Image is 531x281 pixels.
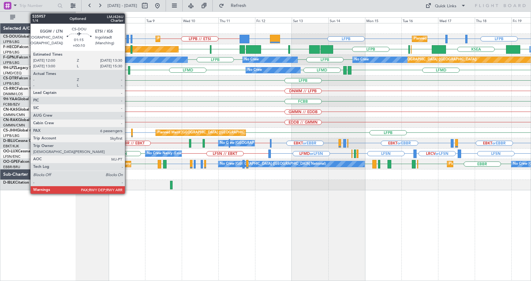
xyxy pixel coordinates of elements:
a: LFPB/LBG [3,50,20,55]
a: DNMM/LOS [3,92,23,96]
a: D-IBLKCitation CJ2 [3,181,37,185]
a: OO-LUXCessna Citation CJ4 [3,150,53,153]
a: 9H-LPZLegacy 500 [3,66,36,70]
span: D-IBLK [3,181,15,185]
span: F-GPNJ [3,56,17,59]
span: OO-GPE [3,160,18,164]
div: Planned Maint [GEOGRAPHIC_DATA] ([GEOGRAPHIC_DATA]) [157,34,257,44]
a: EBKT/KJK [3,144,19,149]
span: D-IBLU [3,139,15,143]
a: D-IBLUCessna Citation M2 [3,139,50,143]
span: 9H-YAA [3,97,17,101]
div: No Crew [GEOGRAPHIC_DATA] ([GEOGRAPHIC_DATA] National) [220,159,326,169]
a: 9H-YAAGlobal 5000 [3,97,39,101]
span: CS-JHH [3,129,17,132]
button: Refresh [216,1,254,11]
a: LFPB/LBG [3,81,20,86]
a: LFMD/CEQ [3,71,21,76]
span: CN-RAK [3,118,18,122]
div: Thu 18 [475,17,511,23]
span: OO-LUX [3,150,18,153]
div: Planned Maint [GEOGRAPHIC_DATA] ([GEOGRAPHIC_DATA]) [377,55,477,64]
button: All Aircraft [7,12,69,22]
span: 9H-LPZ [3,66,16,70]
div: Sun 14 [328,17,365,23]
span: CS-DOU [3,35,18,39]
div: No Crew [244,55,259,64]
div: Sun 7 [72,17,109,23]
div: Fri 12 [255,17,292,23]
a: LFPB/LBG [3,60,20,65]
span: F-HECD [3,45,17,49]
div: Tue 9 [145,17,182,23]
div: Wed 17 [438,17,475,23]
div: Planned Maint [GEOGRAPHIC_DATA] ([GEOGRAPHIC_DATA]) [157,128,257,137]
div: No Crew [354,55,369,64]
div: Mon 15 [365,17,402,23]
a: GMMN/CMN [3,113,25,117]
div: Mon 8 [109,17,145,23]
div: Wed 10 [182,17,218,23]
input: Trip Number [19,1,56,10]
div: No Crew [GEOGRAPHIC_DATA] ([GEOGRAPHIC_DATA] National) [220,138,326,148]
span: Refresh [225,3,252,8]
button: Quick Links [422,1,469,11]
a: OO-GPEFalcon 900EX EASy II [3,160,56,164]
div: Sat 13 [292,17,328,23]
a: CN-KASGlobal 5000 [3,108,39,112]
a: LFPB/LBG [3,40,20,44]
a: CS-DTRFalcon 2000 [3,76,38,80]
a: CS-JHHGlobal 6000 [3,129,38,132]
a: F-GPNJFalcon 900EX [3,56,41,59]
a: CS-DOUGlobal 6500 [3,35,40,39]
a: LFSN/ENC [3,154,21,159]
div: Quick Links [435,3,456,9]
a: LFPB/LBG [3,133,20,138]
div: Planned Maint [GEOGRAPHIC_DATA] ([GEOGRAPHIC_DATA]) [414,34,513,44]
a: F-HECDFalcon 7X [3,45,34,49]
div: Thu 11 [218,17,255,23]
a: GMMN/CMN [3,123,25,128]
div: Planned Maint [GEOGRAPHIC_DATA] ([GEOGRAPHIC_DATA] National) [122,159,237,169]
span: CN-KAS [3,108,18,112]
span: All Aircraft [16,15,67,20]
div: No Crew [247,65,262,75]
span: CS-RRC [3,87,17,91]
a: EBBR/BRU [3,165,20,169]
div: [DATE] [76,13,87,18]
div: Tue 16 [401,17,438,23]
a: FCBB/BZV [3,102,20,107]
span: [DATE] - [DATE] [107,3,137,9]
span: CS-DTR [3,76,17,80]
a: CN-RAKGlobal 6000 [3,118,40,122]
div: No Crew Nancy (Essey) [147,149,185,158]
a: CS-RRCFalcon 900LX [3,87,40,91]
